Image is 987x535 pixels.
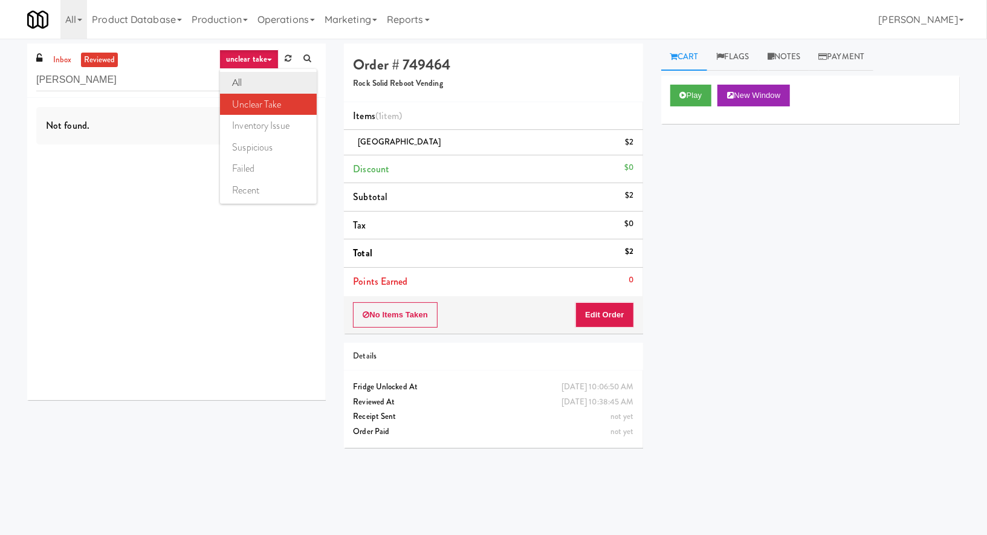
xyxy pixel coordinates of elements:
div: $2 [625,135,633,150]
a: recent [220,180,317,201]
div: $0 [624,160,633,175]
div: Receipt Sent [353,409,633,424]
div: $0 [624,216,633,232]
span: not yet [610,410,634,422]
button: New Window [717,85,790,106]
h5: Rock Solid Reboot Vending [353,79,633,88]
a: suspicious [220,137,317,158]
a: inventory issue [220,115,317,137]
span: Points Earned [353,274,407,288]
span: [GEOGRAPHIC_DATA] [358,136,441,148]
div: 0 [629,273,634,288]
a: failed [220,158,317,180]
a: Payment [809,44,873,71]
div: Details [353,349,633,364]
img: Micromart [27,9,48,30]
a: unclear take [220,94,317,115]
a: Flags [707,44,759,71]
span: Tax [353,218,366,232]
div: [DATE] 10:06:50 AM [561,380,634,395]
a: Cart [661,44,708,71]
span: Total [353,246,372,260]
div: Order Paid [353,424,633,439]
div: Fridge Unlocked At [353,380,633,395]
span: not yet [610,426,634,437]
div: $2 [625,244,633,259]
button: Play [670,85,712,106]
span: Not found. [46,118,89,132]
span: Subtotal [353,190,387,204]
button: No Items Taken [353,302,438,328]
div: Reviewed At [353,395,633,410]
ng-pluralize: item [381,109,399,123]
span: Items [353,109,402,123]
input: Search vision orders [36,69,317,91]
span: Discount [353,162,389,176]
a: reviewed [81,53,118,68]
a: inbox [50,53,75,68]
button: Edit Order [575,302,634,328]
a: all [220,72,317,94]
div: [DATE] 10:38:45 AM [561,395,634,410]
h4: Order # 749464 [353,57,633,73]
div: $2 [625,188,633,203]
a: unclear take [219,50,279,69]
a: Notes [759,44,810,71]
span: (1 ) [375,109,403,123]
